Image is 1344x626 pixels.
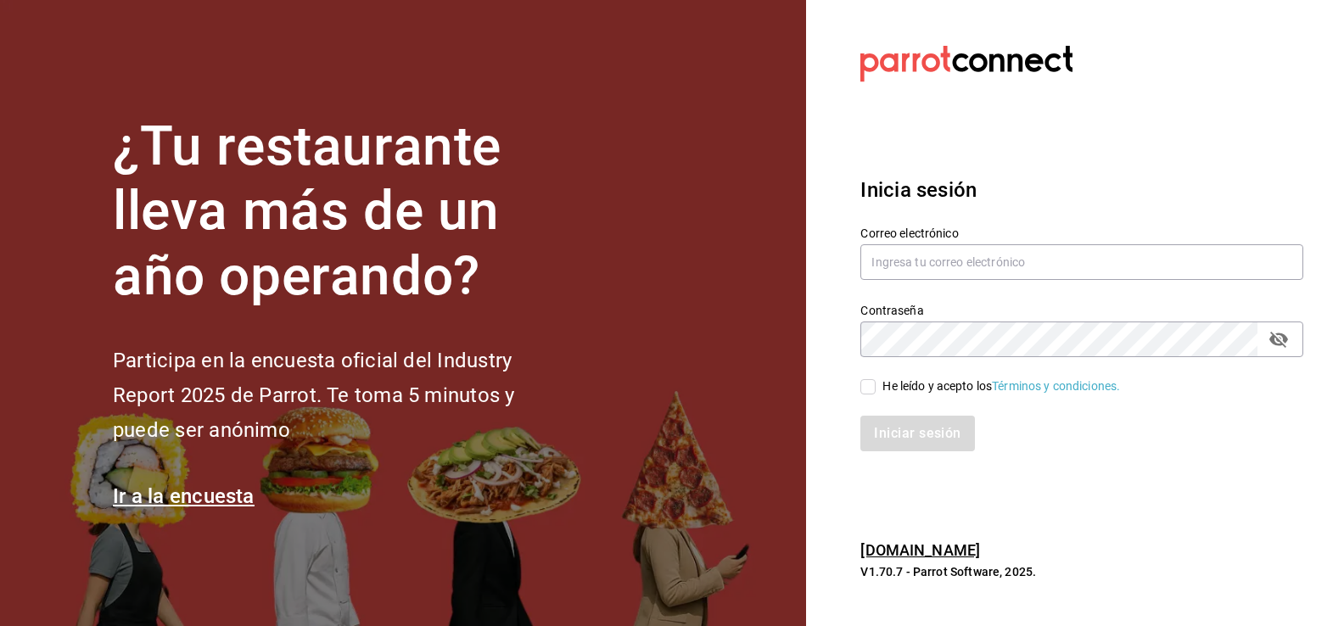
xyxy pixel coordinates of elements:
[1264,325,1293,354] button: passwordField
[860,563,1303,580] p: V1.70.7 - Parrot Software, 2025.
[113,344,571,447] h2: Participa en la encuesta oficial del Industry Report 2025 de Parrot. Te toma 5 minutos y puede se...
[860,244,1303,280] input: Ingresa tu correo electrónico
[882,377,1120,395] div: He leído y acepto los
[860,304,1303,316] label: Contraseña
[860,226,1303,238] label: Correo electrónico
[860,541,980,559] a: [DOMAIN_NAME]
[860,175,1303,205] h3: Inicia sesión
[113,484,255,508] a: Ir a la encuesta
[992,379,1120,393] a: Términos y condiciones.
[113,115,571,310] h1: ¿Tu restaurante lleva más de un año operando?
